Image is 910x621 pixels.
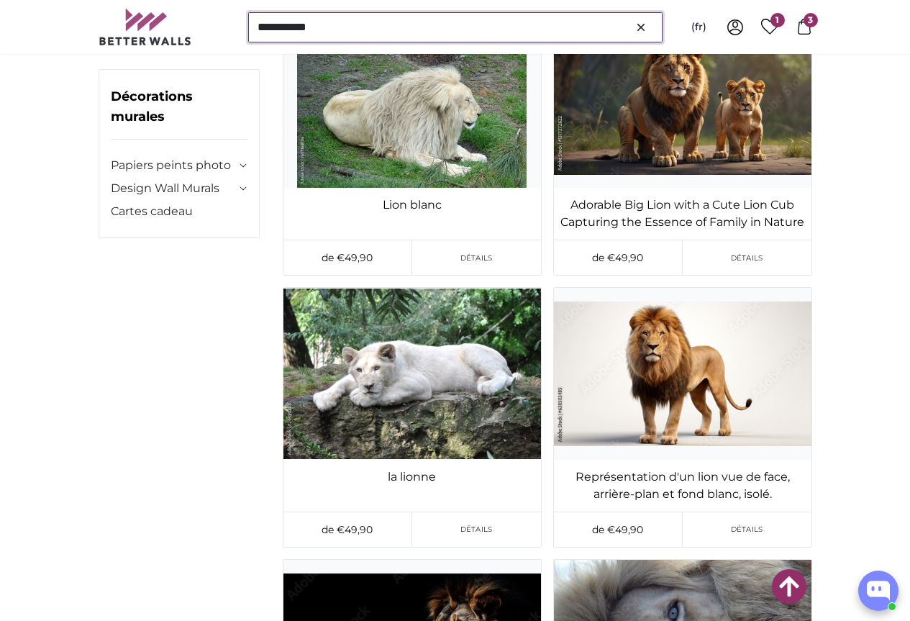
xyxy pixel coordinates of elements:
[554,288,811,460] img: photo-wallpaper-antique-compass-xl
[557,468,809,503] a: Représentation d'un lion vue de face, arrière-plan et fond blanc, isolé.
[283,288,541,460] img: photo-wallpaper-antique-compass-xl
[683,240,811,275] a: Détails
[683,512,811,547] a: Détails
[557,196,809,231] a: Adorable Big Lion with a Cute Lion Cub Capturing the Essence of Family in Nature
[322,523,373,536] span: de €49,90
[460,253,493,263] span: Détails
[731,253,763,263] span: Détails
[286,468,538,486] a: la lionne
[111,157,236,174] a: Papiers peints photo
[592,251,643,264] span: de €49,90
[111,180,236,197] a: Design Wall Murals
[460,524,493,535] span: Détails
[770,13,785,27] span: 1
[554,17,811,189] img: photo-wallpaper-antique-compass-xl
[858,571,898,611] button: Open chatbox
[412,512,541,547] a: Détails
[111,203,247,220] a: Cartes cadeau
[286,196,538,214] a: Lion blanc
[412,240,541,275] a: Détails
[283,17,541,189] img: photo-wallpaper-antique-compass-xl
[680,14,718,40] button: (fr)
[804,13,818,27] span: 3
[111,180,247,197] summary: Design Wall Murals
[111,87,247,140] h3: Décorations murales
[322,251,373,264] span: de €49,90
[99,9,192,45] img: Betterwalls
[731,524,763,535] span: Détails
[592,523,643,536] span: de €49,90
[111,157,247,174] summary: Papiers peints photo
